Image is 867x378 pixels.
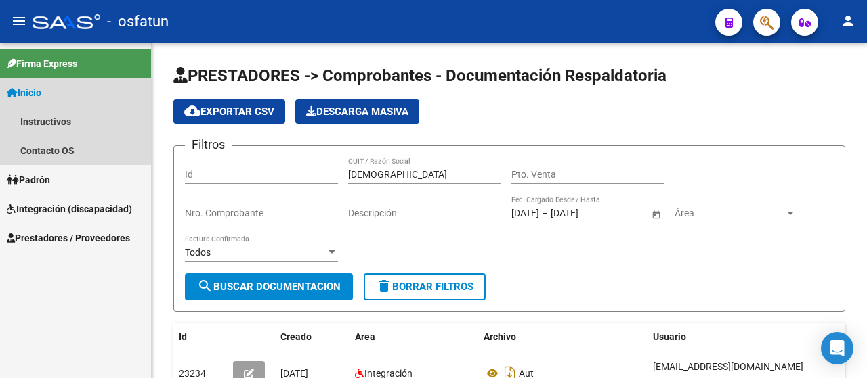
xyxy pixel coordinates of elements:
span: Prestadores / Proveedores [7,231,130,245]
button: Descarga Masiva [295,99,419,124]
mat-icon: delete [376,278,392,294]
input: Fecha inicio [511,208,539,219]
span: Descarga Masiva [306,105,408,118]
span: Exportar CSV [184,105,274,118]
span: Buscar Documentacion [197,281,341,293]
mat-icon: search [197,278,213,294]
span: Id [179,331,187,342]
span: Archivo [484,331,516,342]
datatable-header-cell: Archivo [478,323,648,352]
span: Firma Express [7,56,77,71]
span: Borrar Filtros [376,281,473,293]
datatable-header-cell: Id [173,323,228,352]
button: Buscar Documentacion [185,273,353,300]
span: PRESTADORES -> Comprobantes - Documentación Respaldatoria [173,66,667,85]
mat-icon: cloud_download [184,103,200,119]
h3: Filtros [185,135,232,154]
button: Borrar Filtros [364,273,486,300]
span: Integración (discapacidad) [7,202,132,216]
datatable-header-cell: Creado [275,323,350,352]
mat-icon: person [840,13,856,29]
button: Open calendar [649,207,663,221]
datatable-header-cell: Usuario [648,323,851,352]
div: Open Intercom Messenger [821,332,853,364]
button: Exportar CSV [173,99,285,124]
mat-icon: menu [11,13,27,29]
span: Area [355,331,375,342]
datatable-header-cell: Area [350,323,478,352]
span: - osfatun [107,7,169,37]
input: Fecha fin [551,208,617,219]
app-download-masive: Descarga masiva de comprobantes (adjuntos) [295,99,419,124]
span: Usuario [653,331,686,342]
span: Inicio [7,85,41,100]
span: Todos [185,247,211,258]
span: Área [675,208,784,219]
span: – [542,208,548,219]
span: Creado [280,331,312,342]
span: Padrón [7,172,50,187]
